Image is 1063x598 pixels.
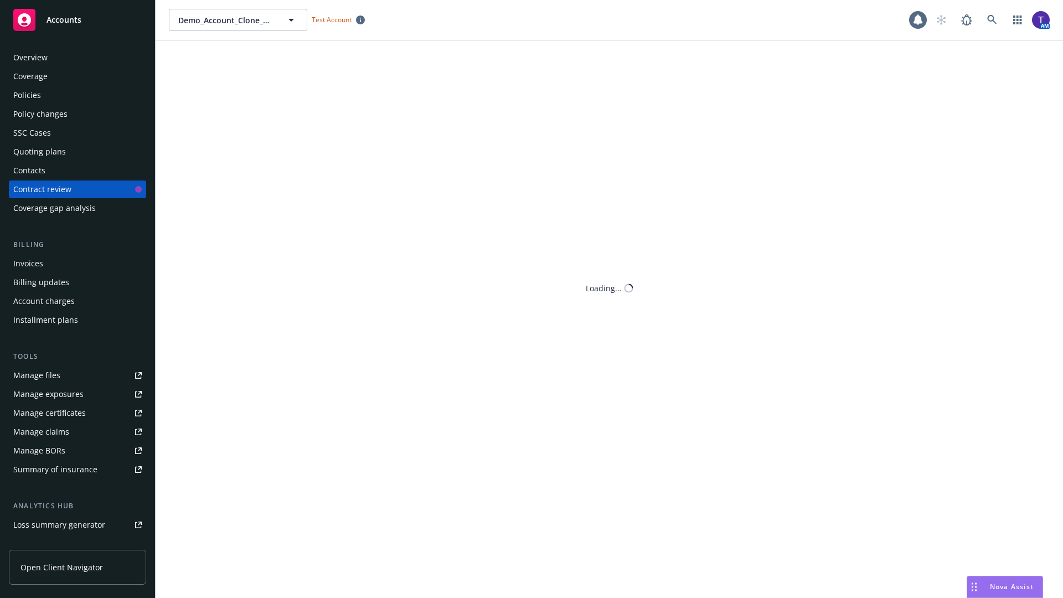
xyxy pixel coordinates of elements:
button: Nova Assist [967,576,1043,598]
div: Summary of insurance [13,461,97,478]
div: Manage BORs [13,442,65,460]
span: Nova Assist [990,582,1034,591]
a: Contract review [9,181,146,198]
div: Billing updates [13,274,69,291]
div: Loading... [586,282,622,294]
a: Account charges [9,292,146,310]
div: Coverage gap analysis [13,199,96,217]
div: Billing [9,239,146,250]
button: Demo_Account_Clone_QA_CR_Tests_Demo [169,9,307,31]
div: Invoices [13,255,43,272]
a: Manage claims [9,423,146,441]
div: Manage claims [13,423,69,441]
a: Accounts [9,4,146,35]
a: Installment plans [9,311,146,329]
div: Manage exposures [13,385,84,403]
div: Quoting plans [13,143,66,161]
span: Accounts [47,16,81,24]
a: Manage certificates [9,404,146,422]
div: Account charges [13,292,75,310]
span: Test Account [307,14,369,25]
div: Tools [9,351,146,362]
a: Start snowing [930,9,952,31]
a: Policies [9,86,146,104]
div: Coverage [13,68,48,85]
a: Summary of insurance [9,461,146,478]
div: Analytics hub [9,501,146,512]
div: Manage certificates [13,404,86,422]
a: Invoices [9,255,146,272]
a: Search [981,9,1003,31]
a: Manage BORs [9,442,146,460]
a: Billing updates [9,274,146,291]
a: Manage files [9,367,146,384]
span: Test Account [312,15,352,24]
a: Coverage gap analysis [9,199,146,217]
div: Contacts [13,162,45,179]
a: Manage exposures [9,385,146,403]
a: Quoting plans [9,143,146,161]
a: SSC Cases [9,124,146,142]
div: Installment plans [13,311,78,329]
div: SSC Cases [13,124,51,142]
div: Loss summary generator [13,516,105,534]
a: Overview [9,49,146,66]
div: Manage files [13,367,60,384]
a: Policy changes [9,105,146,123]
a: Contacts [9,162,146,179]
a: Loss summary generator [9,516,146,534]
span: Open Client Navigator [20,561,103,573]
div: Policy changes [13,105,68,123]
img: photo [1032,11,1050,29]
div: Policies [13,86,41,104]
a: Coverage [9,68,146,85]
a: Report a Bug [956,9,978,31]
div: Overview [13,49,48,66]
a: Switch app [1007,9,1029,31]
div: Contract review [13,181,71,198]
div: Drag to move [967,576,981,597]
span: Demo_Account_Clone_QA_CR_Tests_Demo [178,14,274,26]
